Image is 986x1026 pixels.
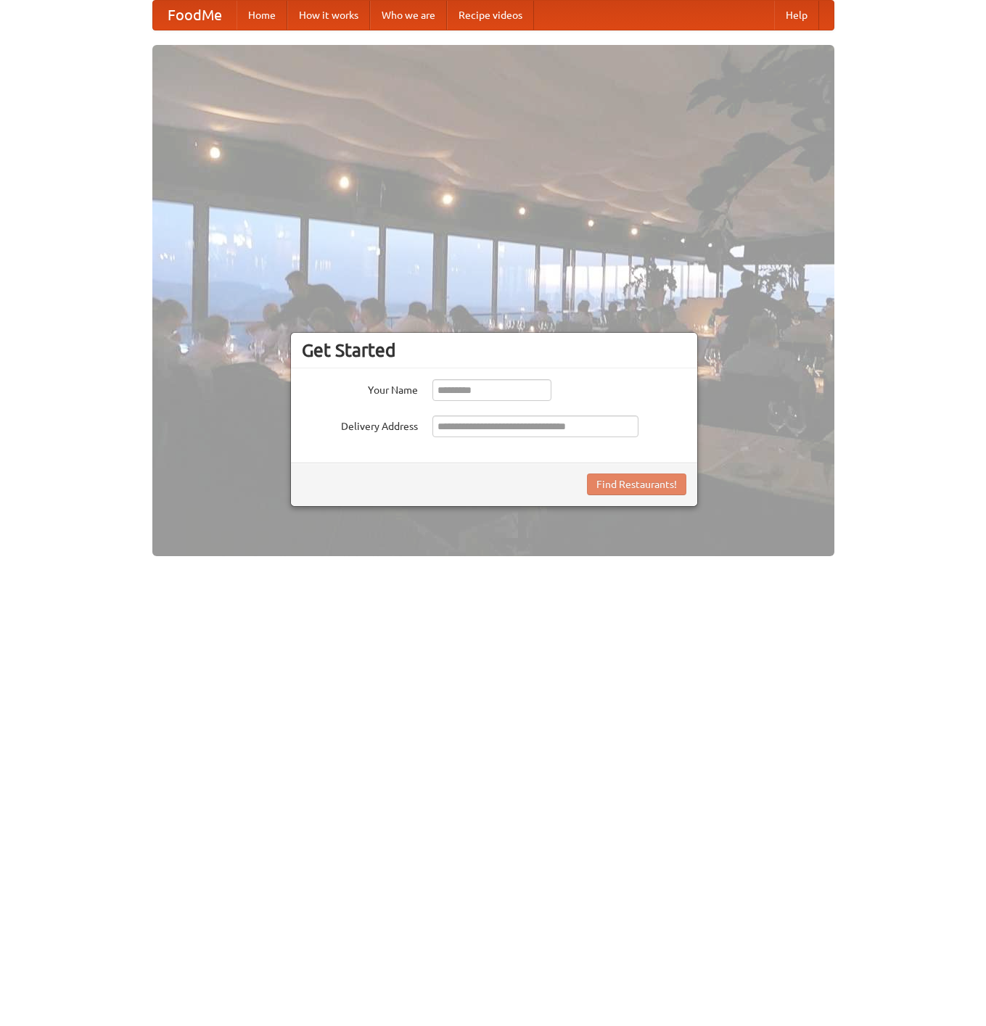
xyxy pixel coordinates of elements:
[447,1,534,30] a: Recipe videos
[774,1,819,30] a: Help
[302,339,686,361] h3: Get Started
[302,415,418,434] label: Delivery Address
[370,1,447,30] a: Who we are
[287,1,370,30] a: How it works
[302,379,418,397] label: Your Name
[153,1,237,30] a: FoodMe
[587,473,686,495] button: Find Restaurants!
[237,1,287,30] a: Home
